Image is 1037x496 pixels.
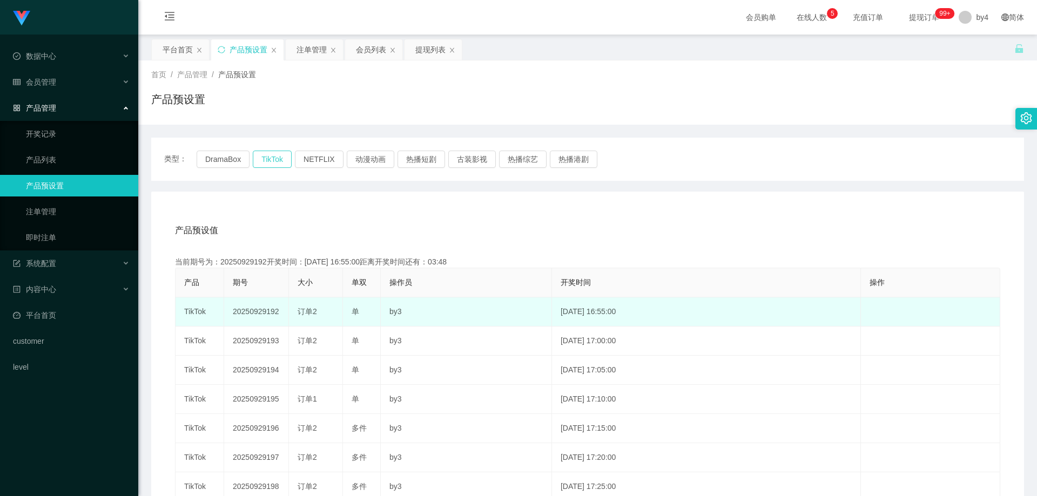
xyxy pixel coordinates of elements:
span: / [212,70,214,79]
span: 单 [352,336,359,345]
span: 期号 [233,278,248,287]
button: 热播港剧 [550,151,597,168]
i: 图标: menu-fold [151,1,188,35]
span: 开奖时间 [561,278,591,287]
td: 20250929197 [224,443,289,472]
i: 图标: check-circle-o [13,52,21,60]
i: 图标: sync [218,46,225,53]
td: TikTok [176,356,224,385]
td: by3 [381,414,552,443]
span: 订单2 [298,424,317,432]
a: customer [13,330,130,352]
span: 操作员 [389,278,412,287]
button: TikTok [253,151,292,168]
td: 20250929196 [224,414,289,443]
span: 操作 [870,278,885,287]
i: 图标: global [1001,13,1009,21]
button: 热播短剧 [398,151,445,168]
td: [DATE] 17:20:00 [552,443,861,472]
span: 订单2 [298,307,317,316]
td: 20250929192 [224,297,289,327]
span: 产品管理 [13,104,56,112]
a: 产品列表 [26,149,130,171]
h1: 产品预设置 [151,91,205,107]
sup: 334 [935,8,954,19]
span: 数据中心 [13,52,56,60]
button: NETFLIX [295,151,344,168]
button: 动漫动画 [347,151,394,168]
td: TikTok [176,443,224,472]
img: logo.9652507e.png [13,11,30,26]
span: 单 [352,395,359,403]
td: 20250929194 [224,356,289,385]
span: 产品 [184,278,199,287]
div: 注单管理 [297,39,327,60]
span: 充值订单 [847,13,888,21]
td: by3 [381,356,552,385]
span: 提现订单 [904,13,945,21]
span: 产品预设置 [218,70,256,79]
span: 单 [352,307,359,316]
td: [DATE] 17:15:00 [552,414,861,443]
td: by3 [381,443,552,472]
button: 热播综艺 [499,151,547,168]
i: 图标: close [330,47,336,53]
div: 提现列表 [415,39,446,60]
span: 单 [352,365,359,374]
span: 多件 [352,482,367,491]
button: DramaBox [197,151,250,168]
td: [DATE] 17:05:00 [552,356,861,385]
i: 图标: close [389,47,396,53]
span: 系统配置 [13,259,56,268]
i: 图标: close [449,47,455,53]
span: 会员管理 [13,78,56,86]
i: 图标: unlock [1014,44,1024,53]
span: 多件 [352,453,367,461]
td: [DATE] 17:00:00 [552,327,861,356]
i: 图标: form [13,260,21,267]
a: level [13,356,130,378]
a: 注单管理 [26,201,130,222]
i: 图标: setting [1020,112,1032,124]
a: 即时注单 [26,227,130,248]
a: 产品预设置 [26,175,130,196]
span: 首页 [151,70,166,79]
span: 内容中心 [13,285,56,294]
p: 5 [831,8,834,19]
td: by3 [381,385,552,414]
span: 产品预设值 [175,224,218,237]
span: 订单1 [298,395,317,403]
span: 在线人数 [791,13,832,21]
span: 大小 [298,278,313,287]
sup: 5 [827,8,838,19]
td: [DATE] 17:10:00 [552,385,861,414]
td: 20250929195 [224,385,289,414]
i: 图标: close [271,47,277,53]
span: 类型： [164,151,197,168]
td: TikTok [176,327,224,356]
td: TikTok [176,297,224,327]
span: 多件 [352,424,367,432]
i: 图标: close [196,47,203,53]
td: TikTok [176,385,224,414]
td: 20250929193 [224,327,289,356]
i: 图标: appstore-o [13,104,21,112]
div: 当前期号为：20250929192开奖时间：[DATE] 16:55:00距离开奖时间还有：03:48 [175,256,1000,268]
span: 单双 [352,278,367,287]
div: 会员列表 [356,39,386,60]
td: [DATE] 16:55:00 [552,297,861,327]
td: TikTok [176,414,224,443]
i: 图标: profile [13,286,21,293]
a: 图标: dashboard平台首页 [13,304,130,326]
td: by3 [381,297,552,327]
span: / [171,70,173,79]
span: 订单2 [298,365,317,374]
div: 产品预设置 [230,39,267,60]
td: by3 [381,327,552,356]
span: 订单2 [298,336,317,345]
span: 订单2 [298,453,317,461]
div: 平台首页 [163,39,193,60]
i: 图标: table [13,78,21,86]
span: 产品管理 [177,70,207,79]
a: 开奖记录 [26,123,130,145]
